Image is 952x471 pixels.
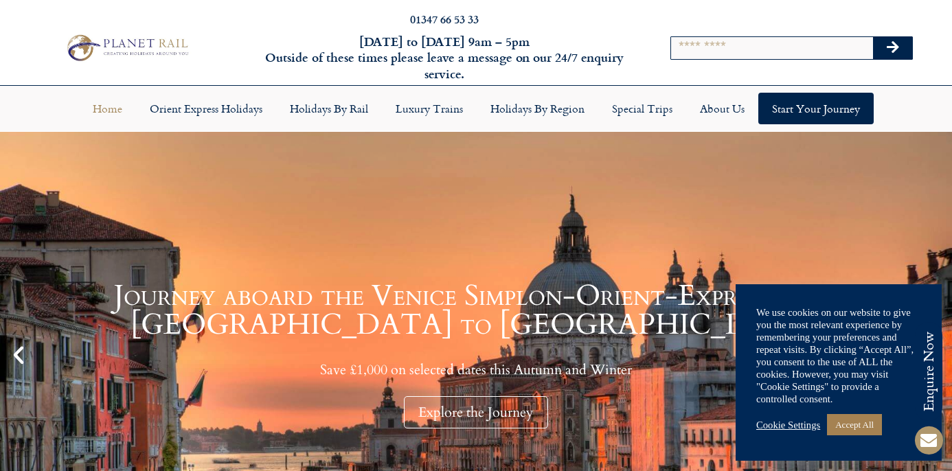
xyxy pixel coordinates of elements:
button: Search [873,37,913,59]
img: Planet Rail Train Holidays Logo [62,32,192,63]
a: Home [79,93,136,124]
a: Holidays by Rail [276,93,382,124]
h6: [DATE] to [DATE] 9am – 5pm Outside of these times please leave a message on our 24/7 enquiry serv... [258,34,631,82]
a: Accept All [827,414,882,435]
a: Cookie Settings [756,419,820,431]
a: Holidays by Region [477,93,598,124]
div: We use cookies on our website to give you the most relevant experience by remembering your prefer... [756,306,921,405]
h1: Journey aboard the Venice Simplon-Orient-Express from [GEOGRAPHIC_DATA] to [GEOGRAPHIC_DATA] [34,282,918,339]
div: Explore the Journey [404,396,548,428]
p: Save £1,000 on selected dates this Autumn and Winter [34,361,918,378]
a: Special Trips [598,93,686,124]
a: Orient Express Holidays [136,93,276,124]
a: Luxury Trains [382,93,477,124]
a: 01347 66 53 33 [410,11,479,27]
div: Previous slide [7,343,30,367]
a: Start your Journey [758,93,874,124]
nav: Menu [7,93,945,124]
a: About Us [686,93,758,124]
